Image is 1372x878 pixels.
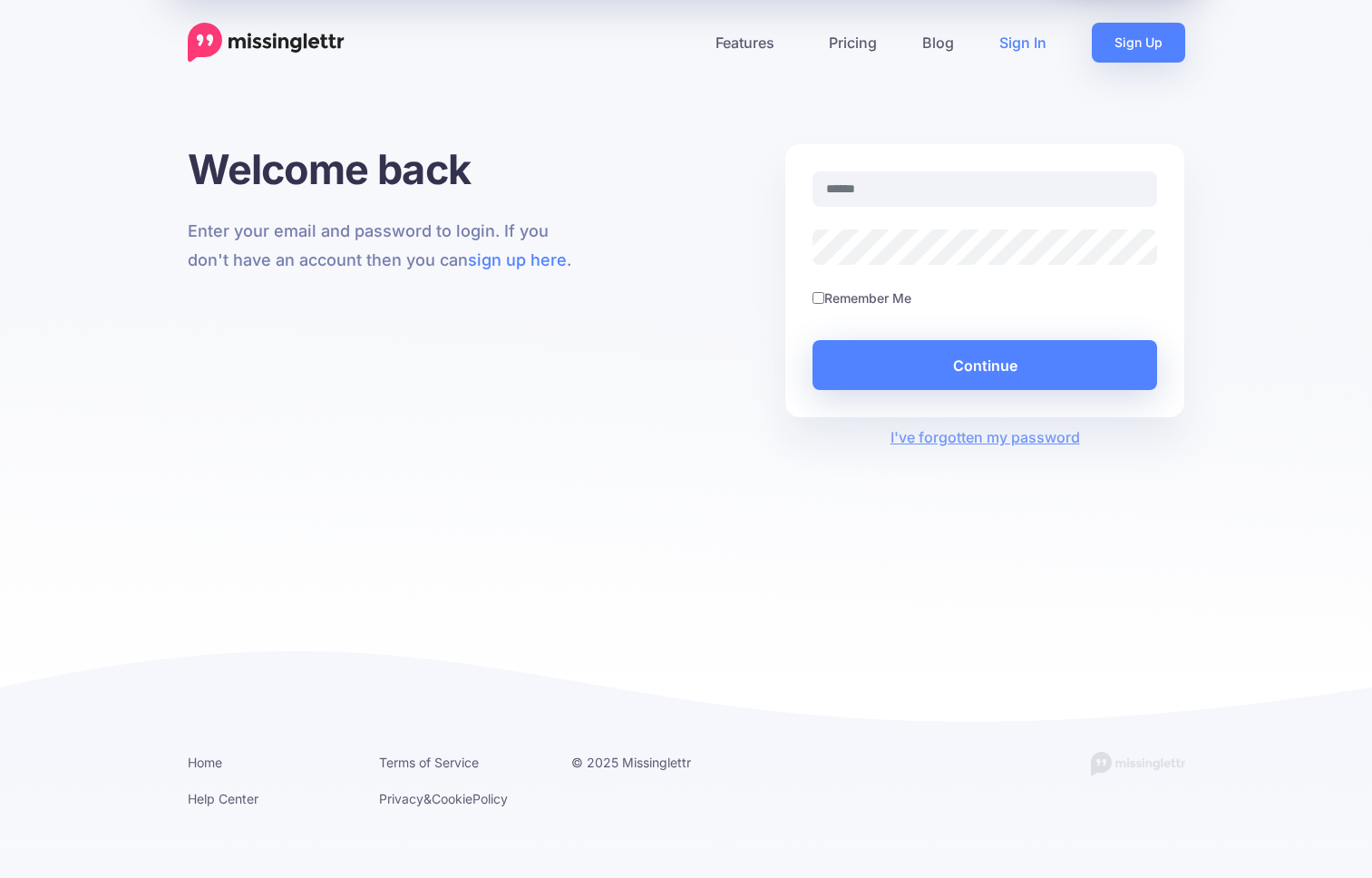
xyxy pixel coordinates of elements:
a: Pricing [806,23,900,63]
a: Help Center [188,791,258,806]
a: I've forgotten my password [890,428,1080,446]
a: sign up here [468,250,567,269]
li: © 2025 Missinglettr [571,751,736,774]
a: Privacy [379,791,423,806]
a: Features [693,23,806,63]
a: Sign Up [1092,23,1185,63]
a: Terms of Service [379,755,479,770]
p: Enter your email and password to login. If you don't have an account then you can . [188,217,588,275]
button: Continue [812,340,1158,390]
a: Home [188,755,222,770]
li: & Policy [379,787,544,810]
a: Sign In [977,23,1069,63]
h1: Welcome back [188,144,588,194]
a: Cookie [432,791,472,806]
a: Blog [900,23,977,63]
label: Remember Me [824,288,911,308]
